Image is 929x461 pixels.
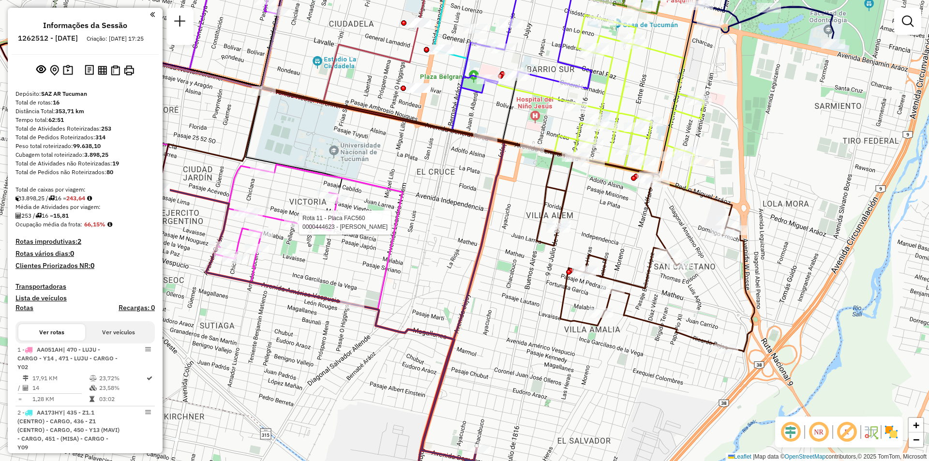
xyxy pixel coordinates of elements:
[101,125,111,132] strong: 253
[99,383,146,393] td: 23,58%
[90,385,97,391] i: % de utilização da cubagem
[407,18,431,28] div: Atividade não roteirizada - Helguera Lorena
[17,394,22,404] td: =
[145,346,151,352] em: Opções
[15,89,155,98] div: Depósito:
[17,409,120,451] span: 2 -
[15,294,155,302] h4: Lista de veículos
[863,424,879,440] img: Fluxo de ruas
[909,432,923,447] a: Zoom out
[41,90,87,97] strong: SAZ AR Tucuman
[835,420,858,444] span: Exibir rótulo
[17,346,118,371] span: 1 -
[96,63,109,76] button: Visualizar relatório de Roteirização
[913,433,919,446] span: −
[119,304,155,312] h4: Recargas: 0
[32,383,89,393] td: 14
[15,195,21,201] i: Cubagem total roteirizado
[85,324,152,341] button: Ver veículos
[15,238,155,246] h4: Rotas improdutivas:
[15,168,155,177] div: Total de Pedidos não Roteirizados:
[909,418,923,432] a: Zoom in
[37,346,63,353] span: AA051AH
[23,385,29,391] i: Total de Atividades
[73,142,101,149] strong: 99.638,10
[84,221,105,228] strong: 66,15%
[898,12,917,31] a: Exibir filtros
[689,157,713,166] div: Atividade não roteirizada - Ramon Santiago
[83,63,96,78] button: Logs desbloquear sessão
[90,375,97,381] i: % de utilização do peso
[109,63,122,77] button: Visualizar Romaneio
[32,394,89,404] td: 1,28 KM
[15,98,155,107] div: Total de rotas:
[884,424,899,440] img: Exibir/Ocultar setores
[34,62,48,78] button: Exibir sessão original
[15,211,155,220] div: 253 / 16 =
[15,221,82,228] span: Ocupação média da frota:
[499,18,523,28] div: Atividade não roteirizada - PONCE BLANCA ROSA
[15,185,155,194] div: Total de caixas por viagem:
[463,24,487,33] div: Atividade não roteirizada - MARTINEZ ELIAS RAFAEL
[145,409,151,415] em: Opções
[15,142,155,150] div: Peso total roteirizado:
[17,409,120,451] span: | 435 - Z1.1 (CENTRO) - CARGO, 436 - Z1 (CENTRO) - CARGO, 450 - Y13 (MAVI) - CARGO, 451 - (MISA) ...
[430,45,454,54] div: Atividade não roteirizada - Quesada
[48,195,55,201] i: Total de rotas
[15,283,155,291] h4: Transportadoras
[17,346,118,371] span: | 470 - LUJU - CARGO - Y14 , 471 - LUJU - CARGO - Y02
[107,222,112,227] em: Média calculada utilizando a maior ocupação (%Peso ou %Cubagem) de cada rota da sessão. Rotas cro...
[15,262,155,270] h4: Clientes Priorizados NR:
[87,195,92,201] i: Meta Caixas/viagem: 251,72 Diferença: -8,08
[18,324,85,341] button: Ver rotas
[406,83,431,93] div: Atividade não roteirizada - MUNDO DE BEBIDA
[15,124,155,133] div: Total de Atividades Roteirizadas:
[35,213,42,219] i: Total de rotas
[753,453,754,460] span: |
[15,116,155,124] div: Tempo total:
[728,453,751,460] a: Leaflet
[15,213,21,219] i: Total de Atividades
[15,304,33,312] a: Rotas
[122,63,136,77] button: Imprimir Rotas
[807,420,830,444] span: Ocultar NR
[17,383,22,393] td: /
[70,249,74,258] strong: 0
[66,194,85,202] strong: 243,64
[43,21,127,30] h4: Informações da Sessão
[32,373,89,383] td: 17,91 KM
[15,203,155,211] div: Média de Atividades por viagem:
[95,134,105,141] strong: 314
[37,409,63,416] span: AA173HY
[15,159,155,168] div: Total de Atividades não Roteirizadas:
[53,212,69,219] strong: 15,81
[15,107,155,116] div: Distância Total:
[726,453,929,461] div: Map data © contributors,© 2025 TomTom, Microsoft
[84,151,108,158] strong: 3.898,25
[61,63,75,78] button: Painel de Sugestão
[779,420,802,444] span: Ocultar deslocamento
[785,453,826,460] a: OpenStreetMap
[913,419,919,431] span: +
[48,63,61,78] button: Centralizar mapa no depósito ou ponto de apoio
[99,373,146,383] td: 23,72%
[15,250,155,258] h4: Rotas vários dias:
[18,34,78,43] h6: 1262512 - [DATE]
[48,116,64,123] strong: 62:51
[106,168,113,176] strong: 80
[147,375,152,381] i: Rota otimizada
[23,375,29,381] i: Distância Total
[15,133,155,142] div: Total de Pedidos Roteirizados:
[15,150,155,159] div: Cubagem total roteirizado:
[53,99,60,106] strong: 16
[15,194,155,203] div: 3.898,25 / 16 =
[90,396,94,402] i: Tempo total em rota
[99,394,146,404] td: 03:02
[90,261,94,270] strong: 0
[83,34,148,43] div: Criação: [DATE] 17:25
[77,237,81,246] strong: 2
[150,9,155,20] a: Clique aqui para minimizar o painel
[55,107,84,115] strong: 353,71 km
[112,160,119,167] strong: 19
